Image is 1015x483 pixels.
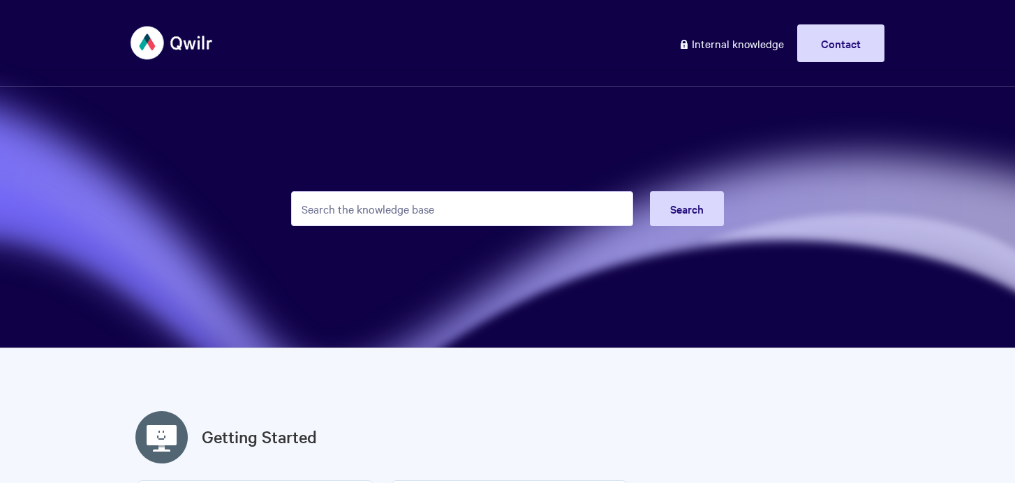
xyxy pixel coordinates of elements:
[650,191,724,226] button: Search
[668,24,794,62] a: Internal knowledge
[670,201,704,216] span: Search
[202,424,317,449] a: Getting Started
[797,24,884,62] a: Contact
[131,17,214,69] img: Qwilr Help Center
[291,191,633,226] input: Search the knowledge base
